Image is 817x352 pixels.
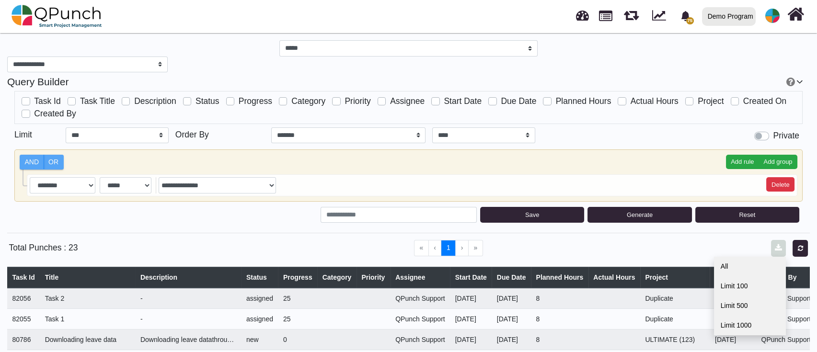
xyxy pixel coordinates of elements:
[34,109,76,118] span: Created By
[140,294,236,304] div: -
[196,96,219,106] span: Status
[765,9,780,23] span: Demo Support
[531,329,588,350] td: 8
[492,288,531,309] td: [DATE]
[12,273,35,283] div: Task Id
[391,329,450,350] td: QPunch Support
[455,273,487,283] div: Start Date
[531,288,588,309] td: 8
[759,0,785,31] a: avatar
[241,329,278,350] td: new
[587,207,691,223] button: Generate
[698,0,759,32] a: Demo Program
[743,96,786,106] span: Created On
[787,5,804,23] i: Home
[278,288,317,309] td: 25
[599,6,612,21] span: Projects
[710,288,756,309] td: [DATE]
[450,329,492,350] td: [DATE]
[714,296,786,316] a: Limit 500
[497,273,526,283] div: Due Date
[20,155,44,170] label: AND
[714,257,786,276] a: All
[647,0,675,32] div: Dynamic Report
[773,131,799,141] h5: Private
[444,96,482,106] span: Start Date
[675,0,698,31] a: bell fill75
[686,17,694,24] span: 75
[140,335,236,345] div: <ul data-checked="false"><li>Downloading leave data&nbsp;through excel sheet</li></ul>
[756,288,816,309] td: QPunch Support
[761,273,811,283] div: Created By
[677,7,694,24] div: Notification
[391,309,450,329] td: QPunch Support
[45,335,130,345] div: Downloading leave data
[241,309,278,329] td: assigned
[169,240,728,256] ul: Pagination
[395,273,445,283] div: Assignee
[391,288,450,309] td: QPunch Support
[501,96,536,106] span: Due Date
[140,314,236,324] div: -
[714,316,786,335] a: Limit 1000
[680,11,690,21] svg: bell fill
[246,273,273,283] div: Status
[645,273,705,283] div: Project
[361,273,385,283] div: Priority
[390,96,425,106] span: Assignee
[239,96,272,106] span: Progress
[695,207,799,223] button: Reset
[556,96,611,106] span: Planned Hours
[278,329,317,350] td: 0
[7,309,40,329] td: 82055
[698,96,724,106] span: Project
[345,96,370,106] span: Priority
[45,273,130,283] div: Title
[756,309,816,329] td: QPunch Support
[283,273,312,283] div: Progress
[7,288,40,309] td: 82056
[450,309,492,329] td: [DATE]
[726,155,759,169] button: Add rule
[134,96,176,106] span: Description
[45,294,130,304] div: Task 2
[714,276,786,296] a: Limit 100
[759,155,797,169] button: Add group
[640,288,710,309] td: Duplicate
[140,273,236,283] div: Description
[576,6,589,20] span: Dashboard
[492,329,531,350] td: [DATE]
[45,314,130,324] div: Task 1
[441,240,456,256] button: Go to page 1
[784,76,796,87] a: Help
[708,8,753,25] div: Demo Program
[480,207,584,223] button: Save
[710,329,756,350] td: [DATE]
[34,96,60,106] span: Task Id
[291,96,325,106] span: Category
[241,288,278,309] td: assigned
[593,273,635,283] div: Actual Hours
[169,127,271,141] h5: Order By
[44,155,64,170] label: OR
[640,329,710,350] td: ULTIMATE (123)
[80,96,115,106] span: Task Title
[766,177,794,192] button: Delete
[14,127,66,141] h5: Limit
[7,329,40,350] td: 80786
[640,309,710,329] td: Duplicate
[536,273,583,283] div: Planned Hours
[710,309,756,329] td: [DATE]
[756,329,816,350] td: QPunch Support
[765,9,780,23] img: avatar
[624,5,639,21] span: Iteration
[12,2,102,31] img: qpunch-sp.fa6292f.png
[278,309,317,329] td: 25
[531,309,588,329] td: 8
[450,288,492,309] td: [DATE]
[492,309,531,329] td: [DATE]
[322,273,352,283] div: Category
[9,243,169,253] h5: Total Punches : 23
[631,96,679,106] span: Actual Hours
